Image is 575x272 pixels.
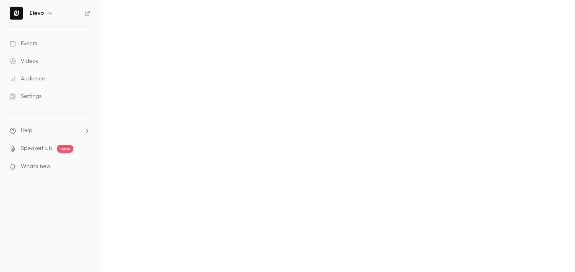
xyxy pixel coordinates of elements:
[10,57,38,65] div: Videos
[57,145,73,153] span: new
[21,126,32,135] span: Help
[21,162,51,171] span: What's new
[10,92,42,100] div: Settings
[10,7,23,20] img: Elevo
[10,40,37,48] div: Events
[10,126,90,135] li: help-dropdown-opener
[30,9,44,17] h6: Elevo
[21,144,52,153] a: SpeakerHub
[10,75,45,83] div: Audience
